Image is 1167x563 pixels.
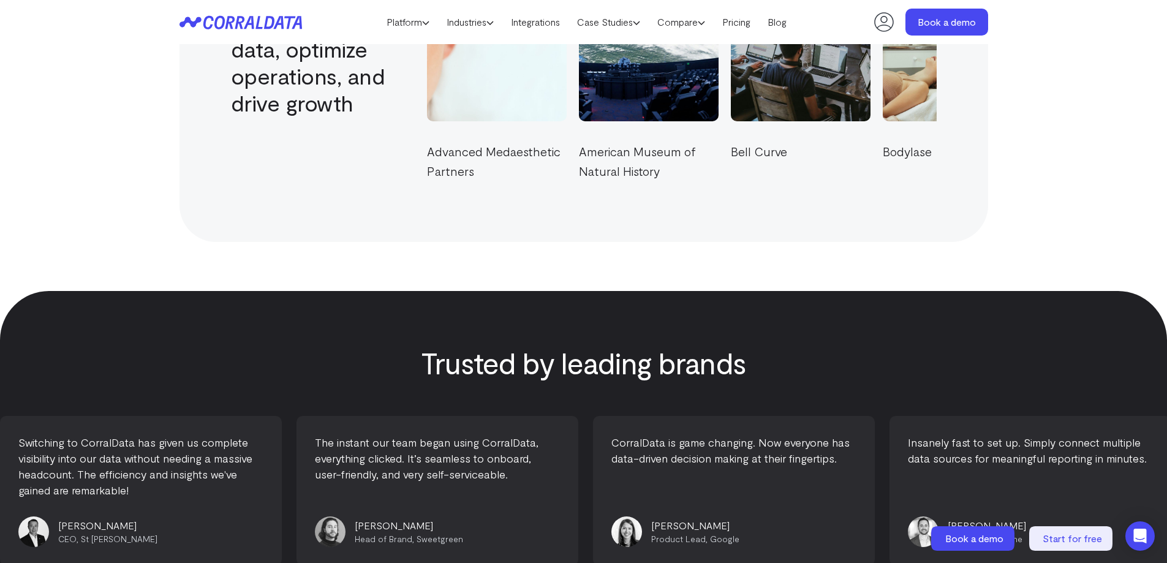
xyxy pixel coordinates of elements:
p: The instant our team began using CorralData, everything clicked. It’s seamless to onboard, user-f... [315,434,560,482]
p: [PERSON_NAME] [651,518,739,533]
a: Compare [649,13,714,31]
a: Integrations [502,13,568,31]
a: Pricing [714,13,759,31]
a: Platform [378,13,438,31]
h3: Trusted by leading brands [353,346,814,379]
p: [PERSON_NAME] [58,518,157,533]
p: [PERSON_NAME] [355,518,463,533]
p: Head of Brand, Sweetgreen [355,533,463,545]
a: Book a demo [931,526,1017,551]
a: Case Studies [568,13,649,31]
p: Product Lead, Google [651,533,739,545]
p: Bell Curve [731,142,871,161]
p: Insanely fast to set up. Simply connect multiple data sources for meaningful reporting in minutes. [908,434,1153,466]
p: CorralData is game changing. Now everyone has data-driven decision making at their fingertips. [611,434,856,466]
span: Book a demo [945,532,1003,544]
p: Advanced Medaesthetic Partners [427,142,567,181]
p: Switching to CorralData has given us complete visibility into our data without needing a massive ... [18,434,263,498]
p: CEO, St [PERSON_NAME] [58,533,157,545]
a: Blog [759,13,795,31]
a: Industries [438,13,502,31]
a: Book a demo [905,9,988,36]
p: Bodylase [883,142,1022,161]
span: Start for free [1043,532,1102,544]
p: American Museum of Natural History [579,142,719,181]
div: Open Intercom Messenger [1125,521,1155,551]
a: Start for free [1029,526,1115,551]
p: [PERSON_NAME] [948,518,1026,533]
